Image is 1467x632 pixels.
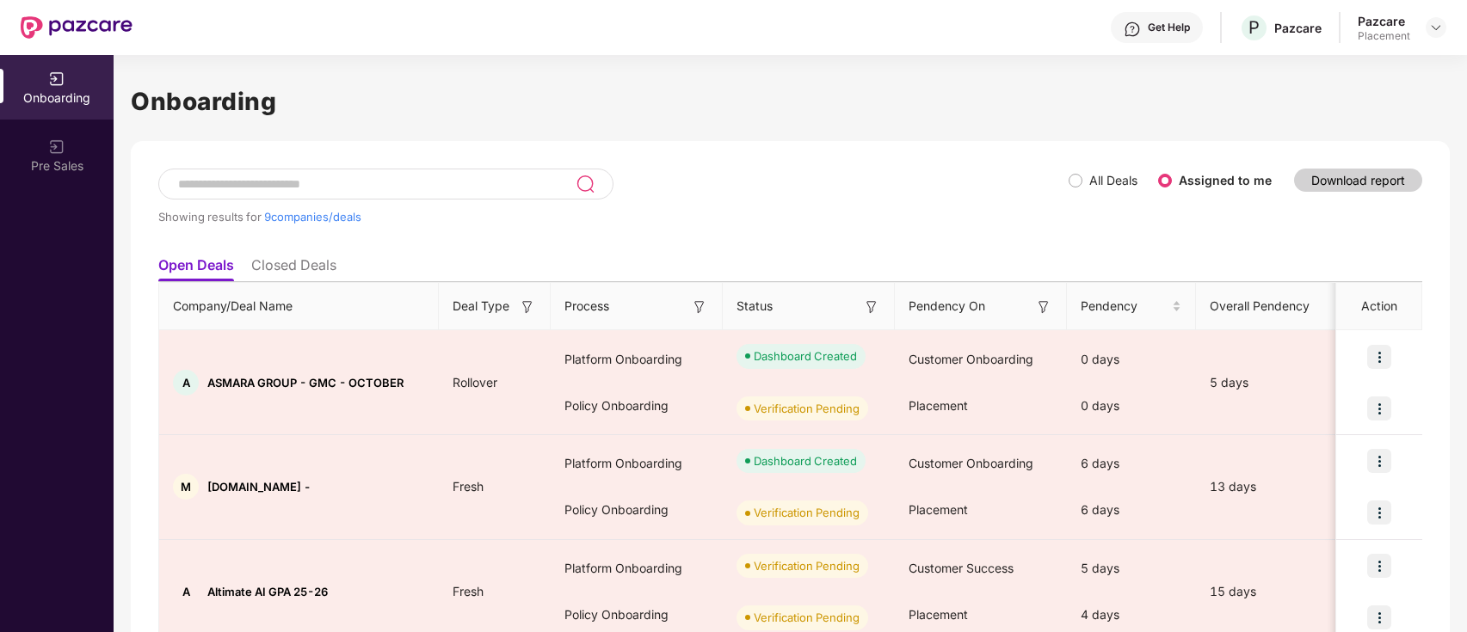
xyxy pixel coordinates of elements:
[909,502,968,517] span: Placement
[1035,298,1052,316] img: svg+xml;base64,PHN2ZyB3aWR0aD0iMTYiIGhlaWdodD0iMTYiIHZpZXdCb3g9IjAgMCAxNiAxNiIgZmlsbD0ibm9uZSIgeG...
[551,383,723,429] div: Policy Onboarding
[453,297,509,316] span: Deal Type
[909,561,1014,575] span: Customer Success
[1067,440,1196,487] div: 6 days
[1367,554,1391,578] img: icon
[439,584,497,598] span: Fresh
[737,297,773,316] span: Status
[564,297,609,316] span: Process
[1089,173,1137,187] label: All Deals
[1067,383,1196,429] div: 0 days
[754,557,860,574] div: Verification Pending
[754,400,860,417] div: Verification Pending
[1367,605,1391,629] img: icon
[207,376,404,390] span: ASMARA GROUP - GMC - OCTOBER
[1196,582,1342,601] div: 15 days
[158,210,1069,224] div: Showing results for
[909,352,1033,366] span: Customer Onboarding
[207,585,328,598] span: Altimate AI GPA 25-26
[21,16,133,39] img: New Pazcare Logo
[909,398,968,413] span: Placement
[159,283,439,330] th: Company/Deal Name
[264,210,361,224] span: 9 companies/deals
[158,256,234,281] li: Open Deals
[1196,373,1342,392] div: 5 days
[1067,336,1196,383] div: 0 days
[1367,449,1391,473] img: icon
[439,479,497,494] span: Fresh
[551,440,723,487] div: Platform Onboarding
[1179,173,1272,187] label: Assigned to me
[691,298,708,316] img: svg+xml;base64,PHN2ZyB3aWR0aD0iMTYiIGhlaWdodD0iMTYiIHZpZXdCb3g9IjAgMCAxNiAxNiIgZmlsbD0ibm9uZSIgeG...
[173,370,199,396] div: A
[909,607,968,622] span: Placement
[576,174,595,194] img: svg+xml;base64,PHN2ZyB3aWR0aD0iMjQiIGhlaWdodD0iMjUiIHZpZXdCb3g9IjAgMCAyNCAyNSIgZmlsbD0ibm9uZSIgeG...
[909,456,1033,470] span: Customer Onboarding
[1367,396,1391,420] img: icon
[1367,500,1391,525] img: icon
[173,474,199,500] div: M
[48,71,65,88] img: svg+xml;base64,PHN2ZyB3aWR0aD0iMjAiIGhlaWdodD0iMjAiIHZpZXdCb3g9IjAgMCAyMCAyMCIgZmlsbD0ibm9uZSIgeG...
[1336,283,1422,330] th: Action
[909,297,985,316] span: Pendency On
[519,298,536,316] img: svg+xml;base64,PHN2ZyB3aWR0aD0iMTYiIGhlaWdodD0iMTYiIHZpZXdCb3g9IjAgMCAxNiAxNiIgZmlsbD0ibm9uZSIgeG...
[48,138,65,156] img: svg+xml;base64,PHN2ZyB3aWR0aD0iMjAiIGhlaWdodD0iMjAiIHZpZXdCb3g9IjAgMCAyMCAyMCIgZmlsbD0ibm9uZSIgeG...
[1294,169,1422,192] button: Download report
[754,504,860,521] div: Verification Pending
[251,256,336,281] li: Closed Deals
[1367,345,1391,369] img: icon
[754,347,857,365] div: Dashboard Created
[551,487,723,533] div: Policy Onboarding
[1248,17,1260,38] span: P
[1067,283,1196,330] th: Pendency
[1067,545,1196,592] div: 5 days
[1274,20,1322,36] div: Pazcare
[439,375,511,390] span: Rollover
[754,452,857,469] div: Dashboard Created
[1196,477,1342,496] div: 13 days
[551,336,723,383] div: Platform Onboarding
[1067,487,1196,533] div: 6 days
[1358,29,1410,43] div: Placement
[551,545,723,592] div: Platform Onboarding
[1429,21,1443,34] img: svg+xml;base64,PHN2ZyBpZD0iRHJvcGRvd24tMzJ4MzIiIHhtbG5zPSJodHRwOi8vd3d3LnczLm9yZy8yMDAwL3N2ZyIgd2...
[1124,21,1141,38] img: svg+xml;base64,PHN2ZyBpZD0iSGVscC0zMngzMiIgeG1sbnM9Imh0dHA6Ly93d3cudzMub3JnLzIwMDAvc3ZnIiB3aWR0aD...
[173,579,199,604] div: A
[754,609,860,626] div: Verification Pending
[1148,21,1190,34] div: Get Help
[1358,13,1410,29] div: Pazcare
[1196,283,1342,330] th: Overall Pendency
[207,480,311,494] span: [DOMAIN_NAME] -
[1081,297,1168,316] span: Pendency
[863,298,880,316] img: svg+xml;base64,PHN2ZyB3aWR0aD0iMTYiIGhlaWdodD0iMTYiIHZpZXdCb3g9IjAgMCAxNiAxNiIgZmlsbD0ibm9uZSIgeG...
[131,83,1450,120] h1: Onboarding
